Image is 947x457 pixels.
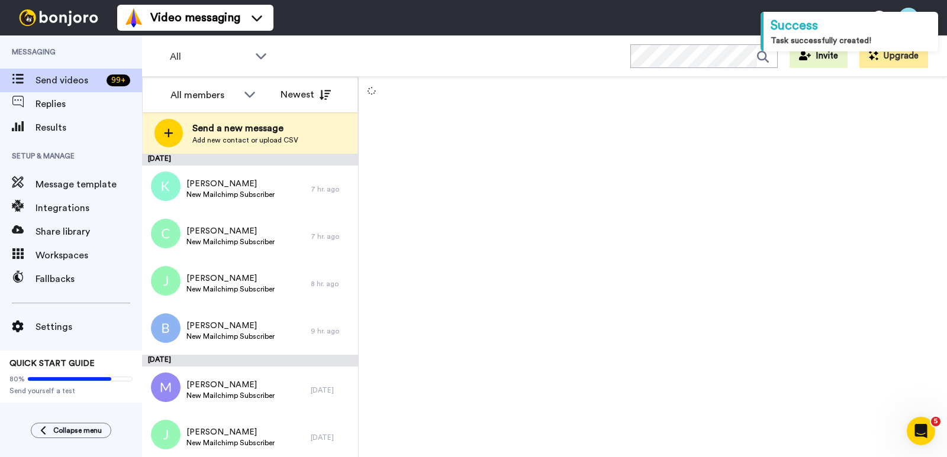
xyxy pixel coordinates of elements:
[311,385,352,395] div: [DATE]
[36,248,142,262] span: Workspaces
[311,326,352,336] div: 9 hr. ago
[124,8,143,27] img: vm-color.svg
[859,44,928,68] button: Upgrade
[186,284,275,294] span: New Mailchimp Subscriber
[186,332,275,341] span: New Mailchimp Subscriber
[36,121,142,135] span: Results
[36,177,142,192] span: Message template
[170,88,238,102] div: All members
[186,225,275,237] span: [PERSON_NAME]
[9,359,95,368] span: QUICK START GUIDE
[311,433,352,442] div: [DATE]
[186,320,275,332] span: [PERSON_NAME]
[36,73,102,87] span: Send videos
[151,372,181,402] img: m.png
[142,355,358,367] div: [DATE]
[186,273,275,284] span: [PERSON_NAME]
[272,83,340,106] button: Newest
[931,417,940,426] span: 5
[790,44,848,68] button: Invite
[53,426,102,435] span: Collapse menu
[771,17,931,35] div: Success
[192,135,298,145] span: Add new contact or upload CSV
[170,50,249,64] span: All
[311,279,352,289] div: 8 hr. ago
[311,232,352,241] div: 7 hr. ago
[186,190,275,199] span: New Mailchimp Subscriber
[186,379,275,391] span: [PERSON_NAME]
[771,35,931,47] div: Task successfully created!
[36,225,142,239] span: Share library
[36,97,142,111] span: Replies
[36,320,142,334] span: Settings
[9,374,25,384] span: 80%
[151,420,181,449] img: j.png
[186,237,275,247] span: New Mailchimp Subscriber
[150,9,240,26] span: Video messaging
[186,438,275,448] span: New Mailchimp Subscriber
[36,201,142,215] span: Integrations
[142,154,358,166] div: [DATE]
[151,266,181,296] img: j.png
[14,9,103,26] img: bj-logo-header-white.svg
[192,121,298,135] span: Send a new message
[36,272,142,286] span: Fallbacks
[311,184,352,194] div: 7 hr. ago
[186,426,275,438] span: [PERSON_NAME]
[151,313,181,343] img: b.png
[9,386,133,396] span: Send yourself a test
[186,391,275,400] span: New Mailchimp Subscriber
[151,219,181,248] img: c.png
[907,417,935,445] iframe: Intercom live chat
[31,423,111,438] button: Collapse menu
[151,171,181,201] img: k.png
[186,178,275,190] span: [PERSON_NAME]
[107,74,130,86] div: 99 +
